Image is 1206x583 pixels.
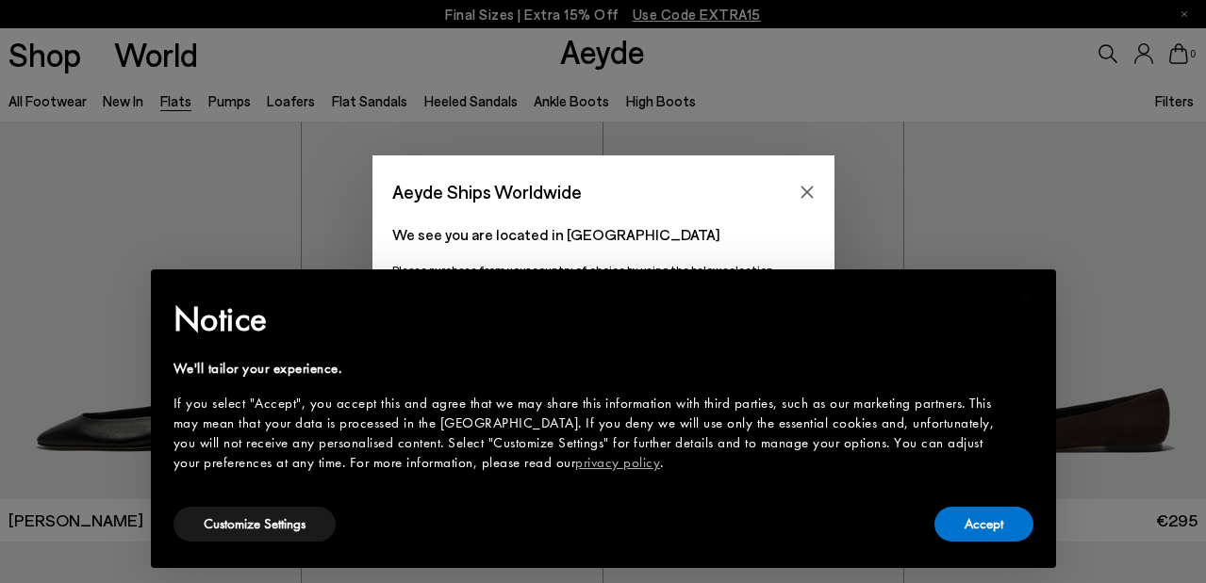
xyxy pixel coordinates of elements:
[793,178,821,206] button: Close
[173,295,1003,344] h2: Notice
[173,394,1003,473] div: If you select "Accept", you accept this and agree that we may share this information with third p...
[1003,275,1049,320] button: Close this notice
[934,507,1033,542] button: Accept
[173,359,1003,379] div: We'll tailor your experience.
[392,223,815,246] p: We see you are located in [GEOGRAPHIC_DATA]
[1019,283,1032,312] span: ×
[173,507,336,542] button: Customize Settings
[575,453,660,472] a: privacy policy
[392,175,582,208] span: Aeyde Ships Worldwide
